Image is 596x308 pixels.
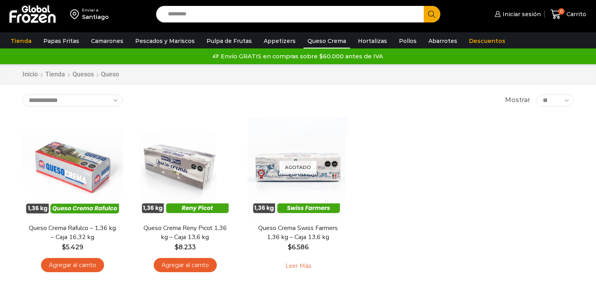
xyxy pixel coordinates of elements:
[7,33,35,48] a: Tienda
[354,33,391,48] a: Hortalizas
[101,71,119,78] h1: Queso
[304,33,350,48] a: Queso Crema
[22,70,119,79] nav: Breadcrumb
[273,258,323,275] a: Leé más sobre “Queso Crema Swiss Farmers 1,36 kg - Caja 13,6 kg”
[424,6,440,22] button: Search button
[549,5,588,24] a: 0 Carrito
[279,161,317,174] p: Agotado
[505,96,530,105] span: Mostrar
[465,33,509,48] a: Descuentos
[564,10,586,18] span: Carrito
[493,6,541,22] a: Iniciar sesión
[45,70,65,79] a: Tienda
[131,33,199,48] a: Pescados y Mariscos
[425,33,461,48] a: Abarrotes
[62,243,83,251] bdi: 5.429
[22,95,123,106] select: Pedido de la tienda
[288,243,292,251] span: $
[39,33,83,48] a: Papas Fritas
[22,70,38,79] a: Inicio
[41,258,104,273] a: Agregar al carrito: “Queso Crema Rafulco - 1,36 kg - Caja 16,32 kg”
[288,243,309,251] bdi: 6.586
[175,243,196,251] bdi: 8.233
[87,33,127,48] a: Camarones
[154,258,217,273] a: Agregar al carrito: “Queso Crema Reny Picot 1,36 kg - Caja 13,6 kg”
[203,33,256,48] a: Pulpa de Frutas
[253,224,343,242] a: Queso Crema Swiss Farmers 1,36 kg – Caja 13,6 kg
[62,243,66,251] span: $
[395,33,421,48] a: Pollos
[175,243,179,251] span: $
[558,8,564,15] span: 0
[70,7,82,21] img: address-field-icon.svg
[501,10,541,18] span: Iniciar sesión
[27,224,118,242] a: Queso Crema Rafulco – 1,36 kg – Caja 16,32 kg
[140,224,231,242] a: Queso Crema Reny Picot 1,36 kg – Caja 13,6 kg
[82,7,109,13] div: Enviar a
[72,70,94,79] a: Quesos
[260,33,300,48] a: Appetizers
[82,13,109,21] div: Santiago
